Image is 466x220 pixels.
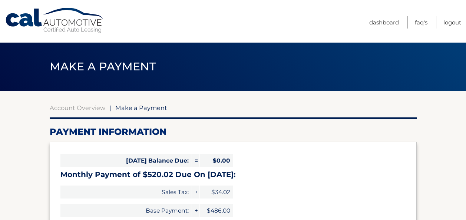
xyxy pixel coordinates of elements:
[50,104,105,111] a: Account Overview
[60,186,192,199] span: Sales Tax:
[115,104,167,111] span: Make a Payment
[50,126,417,137] h2: Payment Information
[192,154,199,167] span: =
[192,204,199,217] span: +
[60,204,192,217] span: Base Payment:
[443,16,461,29] a: Logout
[60,154,192,167] span: [DATE] Balance Due:
[60,170,406,179] h3: Monthly Payment of $520.02 Due On [DATE]:
[192,186,199,199] span: +
[200,154,233,167] span: $0.00
[109,104,111,111] span: |
[50,60,156,73] span: Make a Payment
[415,16,427,29] a: FAQ's
[369,16,399,29] a: Dashboard
[200,204,233,217] span: $486.00
[200,186,233,199] span: $34.02
[5,7,105,34] a: Cal Automotive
